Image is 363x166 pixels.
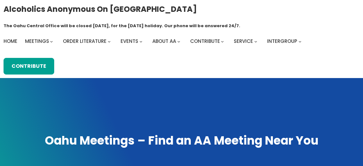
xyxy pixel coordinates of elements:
button: Meetings submenu [50,40,53,43]
button: Intergroup submenu [299,40,301,43]
h1: Oahu Meetings – Find an AA Meeting Near You [6,133,357,149]
span: Meetings [25,38,49,44]
a: Home [4,37,17,46]
a: Contribute [190,37,220,46]
span: Service [234,38,253,44]
a: Alcoholics Anonymous on [GEOGRAPHIC_DATA] [4,2,197,16]
a: Contribute [4,58,54,75]
nav: Intergroup [4,37,304,46]
button: Events submenu [139,40,142,43]
button: Order Literature submenu [108,40,111,43]
span: Intergroup [267,38,297,44]
a: About AA [152,37,176,46]
span: Events [121,38,138,44]
a: Meetings [25,37,49,46]
button: Service submenu [254,40,257,43]
a: Events [121,37,138,46]
button: About AA submenu [177,40,180,43]
span: About AA [152,38,176,44]
span: Contribute [190,38,220,44]
h1: The Oahu Central Office will be closed [DATE], for the [DATE] holiday. Our phone will be answered... [4,23,240,29]
button: Contribute submenu [221,40,224,43]
a: Intergroup [267,37,297,46]
span: Order Literature [63,38,106,44]
a: Service [234,37,253,46]
span: Home [4,38,17,44]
